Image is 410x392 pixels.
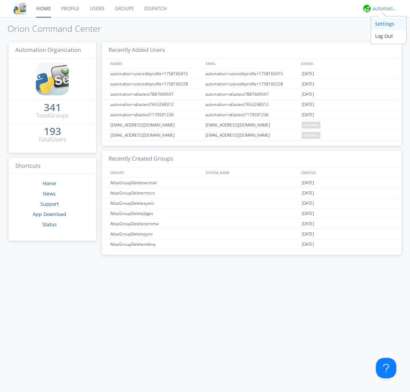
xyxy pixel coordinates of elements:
div: [EMAIL_ADDRESS][DOMAIN_NAME] [204,130,300,140]
a: AtlasGroupDeletertmcn[DATE] [102,188,401,198]
span: [DATE] [302,99,314,110]
h3: Recently Created Groups [102,151,401,167]
div: automation+atlas [372,5,398,12]
span: pending [302,132,320,139]
img: cddb5a64eb264b2086981ab96f4c1ba7 [14,2,26,15]
div: EMAIL [204,58,299,68]
a: [EMAIL_ADDRESS][DOMAIN_NAME][EMAIL_ADDRESS][DOMAIN_NAME]pending [102,130,401,140]
div: GROUPS [109,167,202,177]
div: AtlasGroupDeletezywio [109,198,203,208]
span: [DATE] [302,229,314,239]
a: Status [42,221,57,228]
div: AtlasGroupDeletembtvq [109,239,203,249]
a: automation+atlastest7653248312automation+atlastest7653248312[DATE] [102,99,401,110]
a: [EMAIL_ADDRESS][DOMAIN_NAME][EMAIL_ADDRESS][DOMAIN_NAME]pending [102,120,401,130]
div: 341 [44,104,61,111]
div: AtlasGroupDeletenemmw [109,219,203,229]
a: News [43,190,56,197]
span: [DATE] [302,79,314,89]
div: [EMAIL_ADDRESS][DOMAIN_NAME] [109,130,203,140]
div: automation+atlastest1179591236 [109,110,203,120]
a: App Download [33,211,66,217]
div: automation+usereditprofile+1758160228 [204,79,300,89]
div: Settings [371,18,406,30]
div: AtlasGroupDeletewcmah [109,178,203,188]
div: JOINED [299,58,395,68]
div: Log Out [371,30,406,42]
span: [DATE] [302,198,314,208]
a: automation+atlastest7887669597automation+atlastest7887669597[DATE] [102,89,401,99]
a: AtlasGroupDeletewcmah[DATE] [102,178,401,188]
a: AtlasGroupDeletepynir[DATE] [102,229,401,239]
span: [DATE] [302,219,314,229]
div: Total Groups [36,112,69,120]
span: [DATE] [302,110,314,120]
span: [DATE] [302,69,314,79]
div: [EMAIL_ADDRESS][DOMAIN_NAME] [204,120,300,130]
a: AtlasGroupDeletembtvq[DATE] [102,239,401,249]
div: automation+atlastest7887669597 [204,89,300,99]
a: 193 [44,128,61,136]
a: automation+usereditprofile+1758160415automation+usereditprofile+1758160415[DATE] [102,69,401,79]
a: AtlasGroupDeletejbges[DATE] [102,208,401,219]
iframe: Toggle Customer Support [376,358,396,378]
div: AtlasGroupDeletertmcn [109,188,203,198]
h3: Shortcuts [9,158,96,175]
div: automation+atlastest7887669597 [109,89,203,99]
span: Automation Organization [15,46,81,54]
div: 193 [44,128,61,135]
div: automation+usereditprofile+1758160415 [204,69,300,79]
div: SYSTEM_NAME [204,167,299,177]
a: AtlasGroupDeletenemmw[DATE] [102,219,401,229]
div: automation+atlastest7653248312 [204,99,300,109]
img: d2d01cd9b4174d08988066c6d424eccd [363,5,371,12]
span: [DATE] [302,188,314,198]
span: [DATE] [302,89,314,99]
a: automation+usereditprofile+1758160228automation+usereditprofile+1758160228[DATE] [102,79,401,89]
div: automation+atlastest1179591236 [204,110,300,120]
a: Support [40,201,59,207]
div: Total Users [38,136,66,144]
div: CREATED [299,167,395,177]
div: automation+usereditprofile+1758160415 [109,69,203,79]
div: automation+usereditprofile+1758160228 [109,79,203,89]
div: AtlasGroupDeletejbges [109,208,203,218]
a: automation+atlastest1179591236automation+atlastest1179591236[DATE] [102,110,401,120]
div: [EMAIL_ADDRESS][DOMAIN_NAME] [109,120,203,130]
div: NAMES [109,58,202,68]
a: AtlasGroupDeletezywio[DATE] [102,198,401,208]
span: [DATE] [302,208,314,219]
div: AtlasGroupDeletepynir [109,229,203,239]
a: Home [43,180,56,187]
span: [DATE] [302,178,314,188]
span: pending [302,122,320,129]
a: 341 [44,104,61,112]
span: [DATE] [302,239,314,249]
img: cddb5a64eb264b2086981ab96f4c1ba7 [36,63,69,95]
h3: Recently Added Users [102,42,401,59]
div: automation+atlastest7653248312 [109,99,203,109]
